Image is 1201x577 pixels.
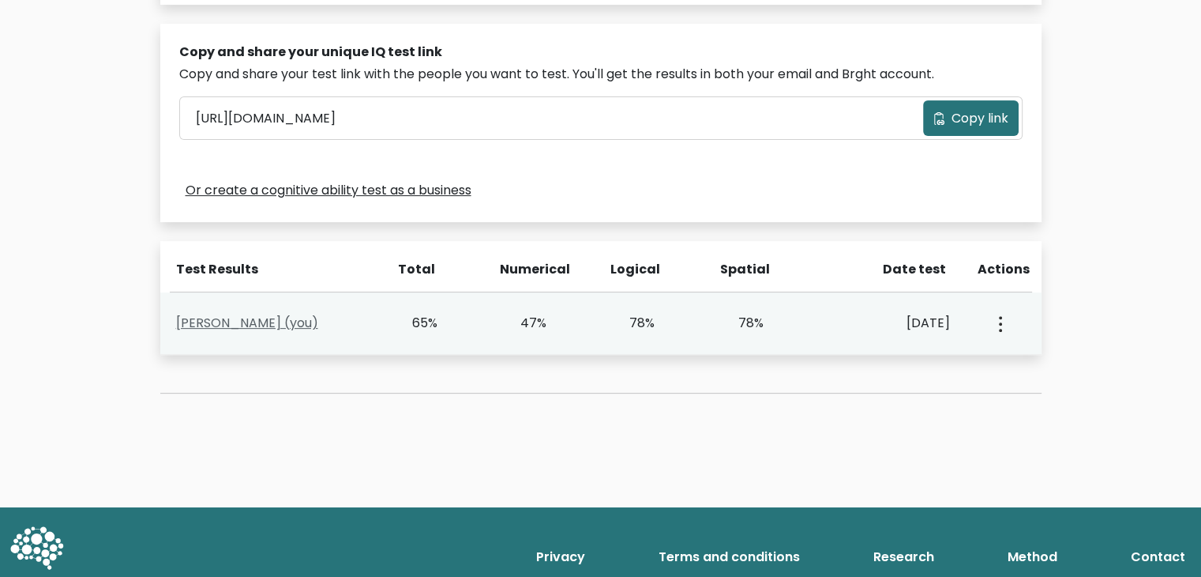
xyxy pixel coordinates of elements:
div: Copy and share your unique IQ test link [179,43,1023,62]
a: Research [867,541,940,573]
div: 47% [501,314,546,333]
a: Or create a cognitive ability test as a business [186,181,471,200]
div: Copy and share your test link with the people you want to test. You'll get the results in both yo... [179,65,1023,84]
div: Numerical [500,260,546,279]
span: Copy link [951,109,1008,128]
a: [PERSON_NAME] (you) [176,314,318,332]
button: Copy link [923,100,1019,136]
a: Contact [1124,541,1192,573]
a: Terms and conditions [652,541,806,573]
div: Spatial [720,260,766,279]
div: 65% [393,314,438,333]
div: Test Results [176,260,371,279]
div: 78% [719,314,764,333]
div: Actions [978,260,1032,279]
a: Method [1001,541,1064,573]
a: Privacy [530,541,591,573]
div: 78% [610,314,655,333]
div: [DATE] [828,314,950,333]
div: Logical [610,260,656,279]
div: Date test [831,260,959,279]
div: Total [390,260,436,279]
